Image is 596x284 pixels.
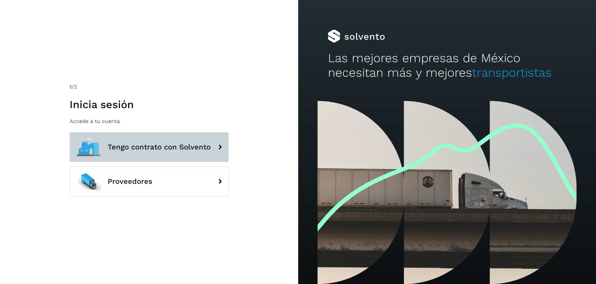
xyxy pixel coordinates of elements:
h2: Las mejores empresas de México necesitan más y mejores [328,51,566,80]
span: Tengo contrato con Solvento [108,143,211,151]
button: Tengo contrato con Solvento [70,132,229,162]
p: Accede a tu cuenta [70,118,229,124]
span: Proveedores [108,178,152,185]
div: /2 [70,83,229,91]
span: 1 [70,84,72,90]
span: transportistas [472,65,551,80]
button: Proveedores [70,167,229,196]
h1: Inicia sesión [70,98,229,111]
